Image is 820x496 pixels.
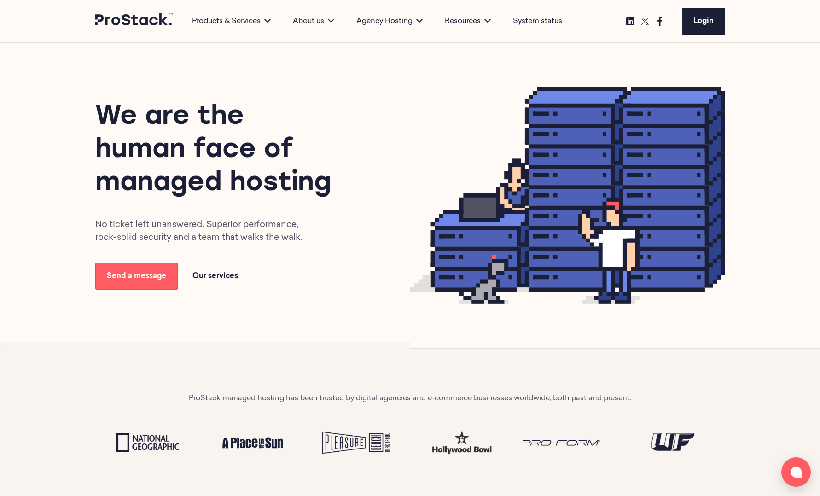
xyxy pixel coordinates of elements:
[693,18,714,25] span: Login
[95,219,313,245] p: No ticket left unanswered. Superior performance, rock-solid security and a team that walks the walk.
[434,16,502,27] div: Resources
[781,457,811,487] button: Open chat window
[103,426,193,460] img: National Geographic Logo
[282,16,345,27] div: About us
[313,426,403,460] img: Pleasure Beach Logo
[418,427,508,459] img: test-hw.png
[95,13,174,29] a: Prostack logo
[107,273,166,280] span: Send a message
[95,101,337,200] h1: We are the human face of managed hosting
[208,426,298,460] img: A place in the sun Logo
[181,16,282,27] div: Products & Services
[523,426,613,460] img: Proform Logo
[95,263,178,290] a: Send a message
[513,16,562,27] a: System status
[192,270,238,283] a: Our services
[345,16,434,27] div: Agency Hosting
[628,426,718,460] img: UF Logo
[192,273,238,280] span: Our services
[682,8,725,35] a: Login
[189,393,631,404] p: ProStack managed hosting has been trusted by digital agencies and e-commerce businesses worldwide...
